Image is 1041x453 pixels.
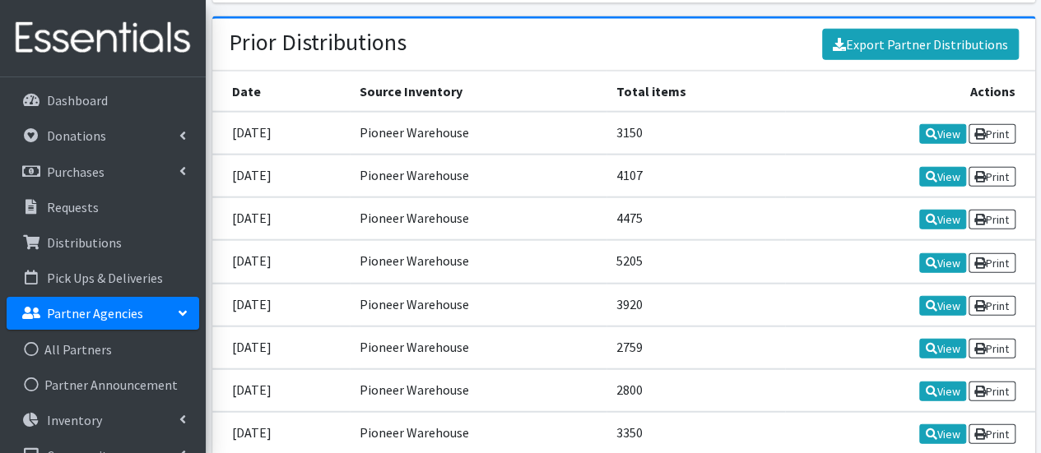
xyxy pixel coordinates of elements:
td: 4107 [606,155,785,197]
a: Pick Ups & Deliveries [7,261,199,294]
p: Donations [47,127,106,144]
td: [DATE] [212,112,350,155]
h2: Prior Distributions [229,29,407,57]
td: [DATE] [212,369,350,412]
td: Pioneer Warehouse [350,326,606,369]
p: Distributions [47,234,122,251]
a: Requests [7,191,199,224]
a: Distributions [7,226,199,259]
p: Purchases [47,164,105,180]
td: 3150 [606,112,785,155]
td: 4475 [606,197,785,240]
td: 2759 [606,326,785,369]
a: View [919,253,966,273]
a: Donations [7,119,199,152]
a: View [919,296,966,316]
p: Dashboard [47,92,108,109]
th: Source Inventory [350,72,606,113]
a: View [919,124,966,144]
a: Print [969,424,1015,444]
td: 5205 [606,240,785,283]
td: Pioneer Warehouse [350,369,606,412]
img: HumanEssentials [7,11,199,66]
td: Pioneer Warehouse [350,240,606,283]
a: All Partners [7,333,199,366]
p: Requests [47,199,99,215]
td: [DATE] [212,326,350,369]
a: Print [969,253,1015,273]
a: Export Partner Distributions [822,29,1019,60]
td: Pioneer Warehouse [350,197,606,240]
a: Partner Agencies [7,297,199,330]
a: Partner Announcement [7,368,199,401]
td: 3920 [606,284,785,326]
p: Inventory [47,412,102,428]
td: Pioneer Warehouse [350,155,606,197]
a: Print [969,210,1015,229]
td: 2800 [606,369,785,412]
th: Total items [606,72,785,113]
a: Dashboard [7,84,199,117]
a: Print [969,124,1015,144]
p: Partner Agencies [47,305,143,321]
a: Print [969,339,1015,358]
th: Actions [785,72,1035,113]
td: [DATE] [212,197,350,240]
a: View [919,381,966,401]
td: Pioneer Warehouse [350,112,606,155]
a: Print [969,167,1015,187]
a: View [919,339,966,358]
a: View [919,424,966,444]
a: View [919,210,966,229]
a: Print [969,296,1015,316]
td: [DATE] [212,284,350,326]
a: Print [969,381,1015,401]
td: [DATE] [212,155,350,197]
a: Purchases [7,155,199,188]
th: Date [212,72,350,113]
p: Pick Ups & Deliveries [47,270,163,286]
td: Pioneer Warehouse [350,284,606,326]
td: [DATE] [212,240,350,283]
a: View [919,167,966,187]
a: Inventory [7,404,199,437]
